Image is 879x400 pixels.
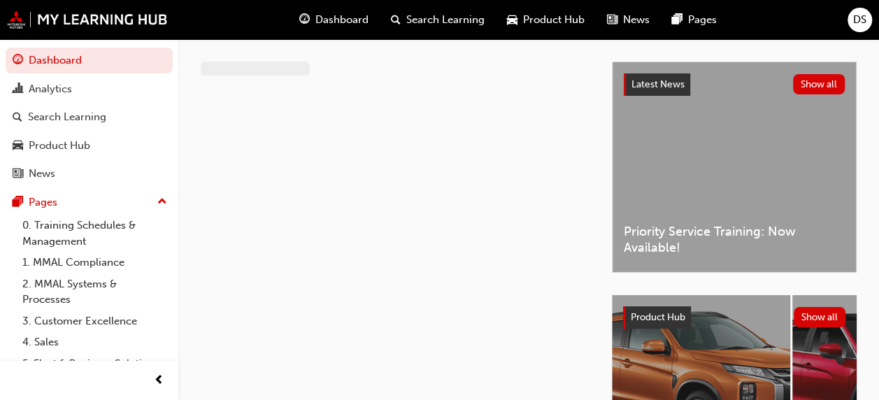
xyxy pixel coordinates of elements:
[299,11,310,29] span: guage-icon
[17,252,173,273] a: 1. MMAL Compliance
[17,310,173,332] a: 3. Customer Excellence
[29,194,57,210] div: Pages
[6,190,173,215] button: Pages
[6,161,173,187] a: News
[29,166,55,182] div: News
[523,12,585,28] span: Product Hub
[157,193,167,211] span: up-icon
[6,133,173,159] a: Product Hub
[6,76,173,102] a: Analytics
[17,273,173,310] a: 2. MMAL Systems & Processes
[623,306,845,329] a: Product HubShow all
[288,6,380,34] a: guage-iconDashboard
[624,73,845,96] a: Latest NewsShow all
[853,12,866,28] span: DS
[13,168,23,180] span: news-icon
[623,12,650,28] span: News
[13,83,23,96] span: chart-icon
[507,11,517,29] span: car-icon
[793,74,845,94] button: Show all
[631,311,685,323] span: Product Hub
[29,138,90,154] div: Product Hub
[607,11,617,29] span: news-icon
[612,62,857,273] a: Latest NewsShow allPriority Service Training: Now Available!
[496,6,596,34] a: car-iconProduct Hub
[596,6,661,34] a: news-iconNews
[380,6,496,34] a: search-iconSearch Learning
[391,11,401,29] span: search-icon
[661,6,728,34] a: pages-iconPages
[688,12,717,28] span: Pages
[29,81,72,97] div: Analytics
[406,12,485,28] span: Search Learning
[13,140,23,152] span: car-icon
[631,78,685,90] span: Latest News
[17,353,173,375] a: 5. Fleet & Business Solutions
[28,109,106,125] div: Search Learning
[154,372,164,390] span: prev-icon
[848,8,872,32] button: DS
[624,224,845,255] span: Priority Service Training: Now Available!
[794,307,846,327] button: Show all
[17,215,173,252] a: 0. Training Schedules & Management
[6,104,173,130] a: Search Learning
[315,12,369,28] span: Dashboard
[13,197,23,209] span: pages-icon
[17,331,173,353] a: 4. Sales
[6,48,173,73] a: Dashboard
[13,55,23,67] span: guage-icon
[6,45,173,190] button: DashboardAnalyticsSearch LearningProduct HubNews
[672,11,683,29] span: pages-icon
[7,10,168,29] img: mmal
[13,111,22,124] span: search-icon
